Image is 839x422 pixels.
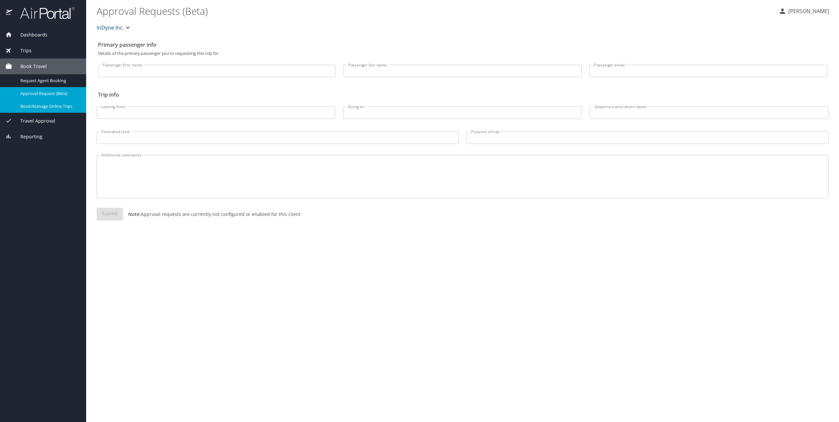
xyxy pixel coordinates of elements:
[123,211,300,218] p: Approval requests are currently not configured or enabled for this client
[6,7,13,19] img: icon-airportal.png
[786,7,829,15] p: [PERSON_NAME]
[12,47,32,54] span: Trips
[776,5,832,17] button: [PERSON_NAME]
[12,31,47,38] span: Dashboards
[12,63,47,70] span: Book Travel
[94,21,134,34] button: InDyne Inc.
[98,89,827,100] h2: Trip info
[98,51,827,56] p: Details of the primary passenger you're requesting this trip for
[12,117,55,125] span: Travel Approval
[20,90,78,97] span: Approval Request (Beta)
[97,23,124,32] span: InDyne Inc.
[98,39,827,50] h2: Primary passenger info
[97,1,773,21] h1: Approval Requests (Beta)
[128,211,141,217] strong: Note:
[13,7,75,19] img: airportal-logo.png
[20,78,78,84] span: Request Agent Booking
[20,103,78,109] span: Book/Manage Online Trips
[12,133,42,140] span: Reporting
